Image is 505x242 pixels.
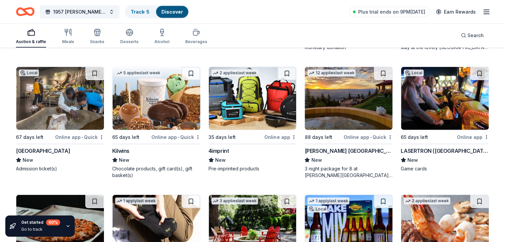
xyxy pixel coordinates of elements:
[154,26,169,48] button: Alcohol
[112,67,201,179] a: Image for Kilwins5 applieslast week65 days leftOnline app•QuickKilwinsNewChocolate products, gift...
[120,26,138,48] button: Desserts
[154,39,169,44] div: Alcohol
[112,147,129,155] div: Kilwins
[401,147,489,155] div: LASERTRON ([GEOGRAPHIC_DATA])
[53,8,106,16] span: 1957 [PERSON_NAME] Restoration
[311,156,322,164] span: New
[404,198,450,205] div: 2 applies last week
[16,4,35,20] a: Home
[62,39,74,44] div: Meals
[432,6,480,18] a: Earn Rewards
[119,156,129,164] span: New
[115,70,162,77] div: 5 applies last week
[115,198,157,205] div: 1 apply last week
[211,70,258,77] div: 2 applies last week
[16,39,46,44] div: Auction & raffle
[62,26,74,48] button: Meals
[209,165,297,172] div: Pre-imprinted products
[457,133,489,141] div: Online app
[209,67,296,130] img: Image for 4imprint
[304,67,393,179] a: Image for Downing Mountain Lodge and Retreat12 applieslast week88 days leftOnline app•Quick[PERSO...
[16,133,43,141] div: 67 days left
[211,198,258,205] div: 3 applies last week
[209,147,229,155] div: 4imprint
[112,165,201,179] div: Chocolate products, gift card(s), gift basket(s)
[21,227,60,232] div: Go to track
[307,198,349,205] div: 1 apply last week
[23,156,33,164] span: New
[304,147,393,155] div: [PERSON_NAME] [GEOGRAPHIC_DATA] and Retreat
[401,133,428,141] div: 65 days left
[307,206,327,212] div: Local
[46,219,60,225] div: 60 %
[19,70,39,76] div: Local
[401,67,489,130] img: Image for LASERTRON (Buffalo)
[404,70,424,76] div: Local
[16,26,46,48] button: Auction & raffle
[16,147,70,155] div: [GEOGRAPHIC_DATA]
[178,135,179,140] span: •
[401,67,489,172] a: Image for LASERTRON (Buffalo)Local65 days leftOnline appLASERTRON ([GEOGRAPHIC_DATA])NewGame cards
[349,7,429,17] a: Plus trial ends on 9PM[DATE]
[344,133,393,141] div: Online app Quick
[113,67,200,130] img: Image for Kilwins
[82,135,83,140] span: •
[209,133,236,141] div: 35 days left
[407,156,418,164] span: New
[307,70,356,77] div: 12 applies last week
[120,39,138,44] div: Desserts
[16,165,104,172] div: Admission ticket(s)
[215,156,226,164] span: New
[55,133,104,141] div: Online app Quick
[16,67,104,130] img: Image for Buffalo Museum of Science
[16,67,104,172] a: Image for Buffalo Museum of ScienceLocal67 days leftOnline app•Quick[GEOGRAPHIC_DATA]NewAdmission...
[131,9,149,15] a: Track· 5
[21,219,60,225] div: Get started
[112,133,139,141] div: 65 days left
[467,31,484,39] span: Search
[304,133,332,141] div: 88 days left
[264,133,296,141] div: Online app
[161,9,183,15] a: Discover
[304,165,393,179] div: 3 night package for 8 at [PERSON_NAME][GEOGRAPHIC_DATA] in [US_STATE]'s [GEOGRAPHIC_DATA] (Charit...
[370,135,372,140] span: •
[125,5,189,19] button: Track· 5Discover
[185,26,207,48] button: Beverages
[185,39,207,44] div: Beverages
[456,29,489,42] button: Search
[209,67,297,172] a: Image for 4imprint2 applieslast week35 days leftOnline app4imprintNewPre-imprinted products
[90,39,104,44] div: Snacks
[401,165,489,172] div: Game cards
[90,26,104,48] button: Snacks
[151,133,201,141] div: Online app Quick
[40,5,120,19] button: 1957 [PERSON_NAME] Restoration
[358,8,425,16] span: Plus trial ends on 9PM[DATE]
[305,67,392,130] img: Image for Downing Mountain Lodge and Retreat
